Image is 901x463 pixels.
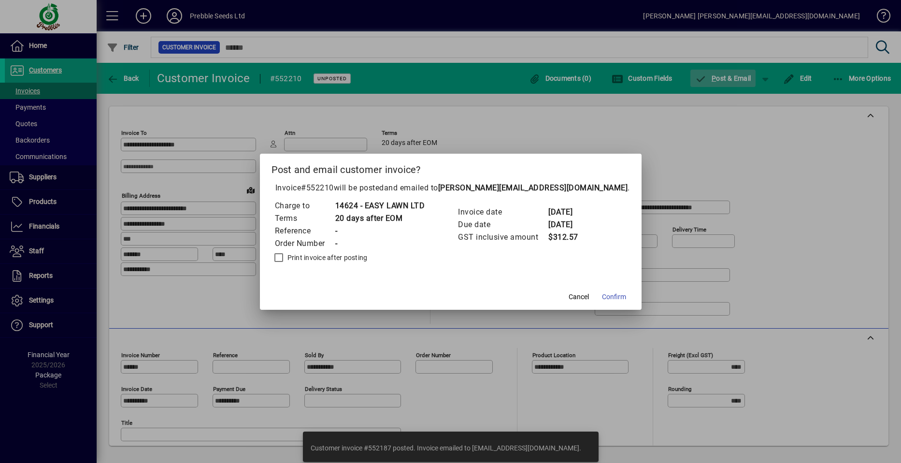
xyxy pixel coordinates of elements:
span: #552210 [301,183,334,192]
button: Confirm [598,289,630,306]
td: Terms [274,212,335,225]
td: Order Number [274,237,335,250]
td: [DATE] [548,218,586,231]
td: - [335,237,425,250]
h2: Post and email customer invoice? [260,154,642,182]
button: Cancel [563,289,594,306]
label: Print invoice after posting [286,253,368,262]
td: Charge to [274,200,335,212]
td: Invoice date [458,206,548,218]
td: - [335,225,425,237]
b: [PERSON_NAME][EMAIL_ADDRESS][DOMAIN_NAME] [438,183,628,192]
span: Confirm [602,292,626,302]
span: and emailed to [384,183,628,192]
td: GST inclusive amount [458,231,548,244]
td: Due date [458,218,548,231]
td: 14624 - EASY LAWN LTD [335,200,425,212]
td: [DATE] [548,206,586,218]
span: Cancel [569,292,589,302]
td: 20 days after EOM [335,212,425,225]
p: Invoice will be posted . [272,182,630,194]
td: $312.57 [548,231,586,244]
td: Reference [274,225,335,237]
